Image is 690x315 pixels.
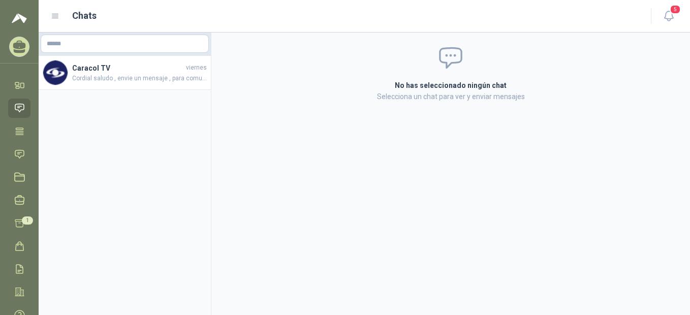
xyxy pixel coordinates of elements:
img: Logo peakr [12,12,27,24]
h1: Chats [72,9,97,23]
p: Selecciona un chat para ver y enviar mensajes [273,91,628,102]
span: 1 [22,216,33,225]
span: 5 [670,5,681,14]
span: Cordial saludo , envie un mensaje , para comunicarles que el producto llega en 30 dis, bajo odc, ... [72,74,207,83]
img: Company Logo [43,60,68,85]
a: Company LogoCaracol TVviernesCordial saludo , envie un mensaje , para comunicarles que el product... [39,56,211,90]
h4: Caracol TV [72,62,184,74]
h2: No has seleccionado ningún chat [273,80,628,91]
a: 1 [8,214,30,233]
span: viernes [186,63,207,73]
button: 5 [660,7,678,25]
